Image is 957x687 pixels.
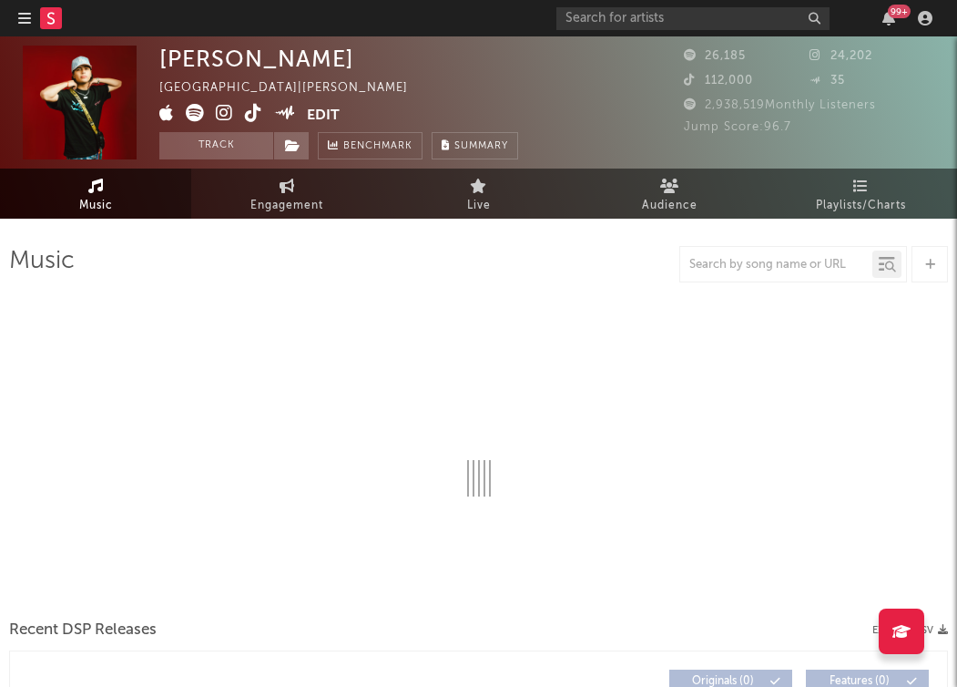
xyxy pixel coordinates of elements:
span: Music [79,195,113,217]
span: 2,938,519 Monthly Listeners [684,99,876,111]
button: Track [159,132,273,159]
span: Audience [642,195,697,217]
span: 24,202 [809,50,872,62]
span: 26,185 [684,50,746,62]
span: Recent DSP Releases [9,620,157,641]
div: [PERSON_NAME] [159,46,354,72]
a: Benchmark [318,132,423,159]
input: Search by song name or URL [680,258,872,272]
span: Summary [454,141,508,151]
input: Search for artists [556,7,830,30]
span: Engagement [250,195,323,217]
button: Edit [307,104,340,127]
span: Benchmark [343,136,412,158]
span: Originals ( 0 ) [681,676,765,687]
span: Features ( 0 ) [818,676,901,687]
button: Summary [432,132,518,159]
button: Export CSV [872,625,948,636]
a: Live [382,169,574,219]
a: Audience [575,169,766,219]
a: Playlists/Charts [766,169,957,219]
a: Engagement [191,169,382,219]
span: Jump Score: 96.7 [684,121,791,133]
span: 35 [809,75,845,87]
div: 99 + [888,5,911,18]
div: [GEOGRAPHIC_DATA] | [PERSON_NAME] [159,77,429,99]
span: Live [467,195,491,217]
span: 112,000 [684,75,753,87]
span: Playlists/Charts [816,195,906,217]
button: 99+ [882,11,895,26]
